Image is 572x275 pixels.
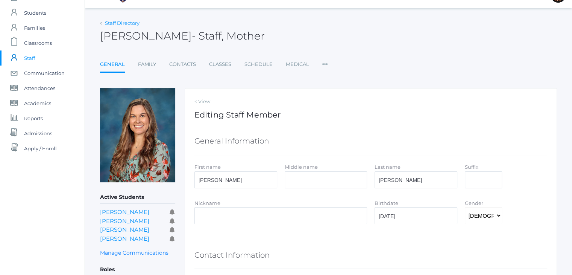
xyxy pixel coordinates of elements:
h5: General Information [194,134,269,147]
span: Admissions [24,126,52,141]
a: Manage Communications [100,249,168,257]
a: Schedule [244,57,273,72]
i: Receives communications for this student [170,209,175,215]
label: First name [194,164,221,170]
span: Reports [24,111,43,126]
span: Families [24,20,45,35]
h2: [PERSON_NAME] [100,30,265,42]
i: Receives communications for this student [170,227,175,232]
span: Students [24,5,46,20]
span: Apply / Enroll [24,141,57,156]
label: Suffix [465,164,478,170]
a: [PERSON_NAME] [100,208,149,215]
label: Last name [375,164,401,170]
a: General [100,57,125,73]
a: Contacts [169,57,196,72]
h5: Active Students [100,191,175,204]
span: - Staff, Mother [192,29,265,42]
a: Family [138,57,156,72]
a: Medical [286,57,309,72]
span: Classrooms [24,35,52,50]
h5: Contact Information [194,249,270,261]
span: Communication [24,66,65,81]
img: Lindsey Carpenter [100,88,175,182]
a: [PERSON_NAME] [100,226,149,233]
a: Classes [209,57,231,72]
span: Academics [24,96,51,111]
span: Staff [24,50,35,66]
a: [PERSON_NAME] [100,235,149,242]
label: Middle name [285,164,318,170]
a: [PERSON_NAME] [100,217,149,225]
a: < View [194,98,547,105]
span: Attendances [24,81,55,96]
h1: Editing Staff Member [194,110,547,119]
label: Gender [465,200,483,206]
label: Birthdate [375,200,398,206]
i: Receives communications for this student [170,236,175,241]
label: Nickname [194,200,220,206]
a: Staff Directory [105,20,140,26]
i: Receives communications for this student [170,218,175,224]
